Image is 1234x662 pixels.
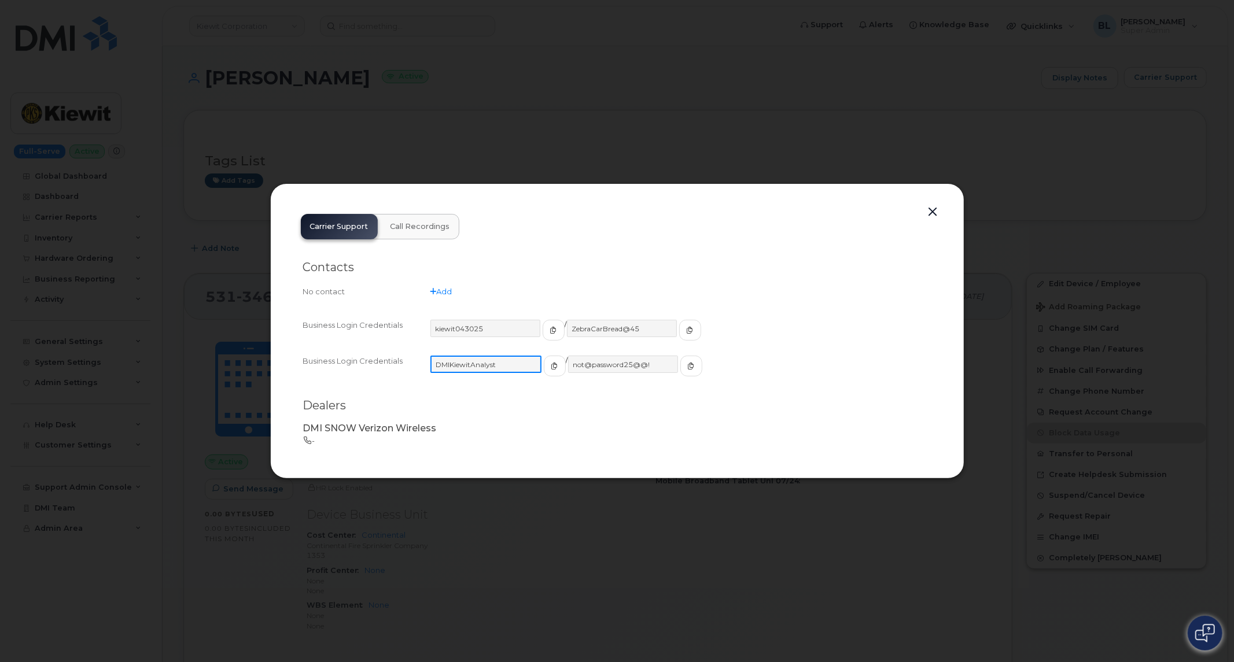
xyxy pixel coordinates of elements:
button: copy to clipboard [544,356,566,376]
p: DMI SNOW Verizon Wireless [303,422,931,435]
div: / [430,356,931,387]
img: Open chat [1195,624,1215,642]
div: / [430,320,931,351]
button: copy to clipboard [543,320,565,341]
div: Business Login Credentials [303,320,430,351]
p: - [303,435,931,446]
a: Add [430,287,452,296]
div: Business Login Credentials [303,356,430,387]
span: Call Recordings [391,222,450,231]
button: copy to clipboard [680,356,702,376]
button: copy to clipboard [679,320,701,341]
h2: Dealers [303,398,931,413]
h2: Contacts [303,260,931,275]
div: No contact [303,286,430,297]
